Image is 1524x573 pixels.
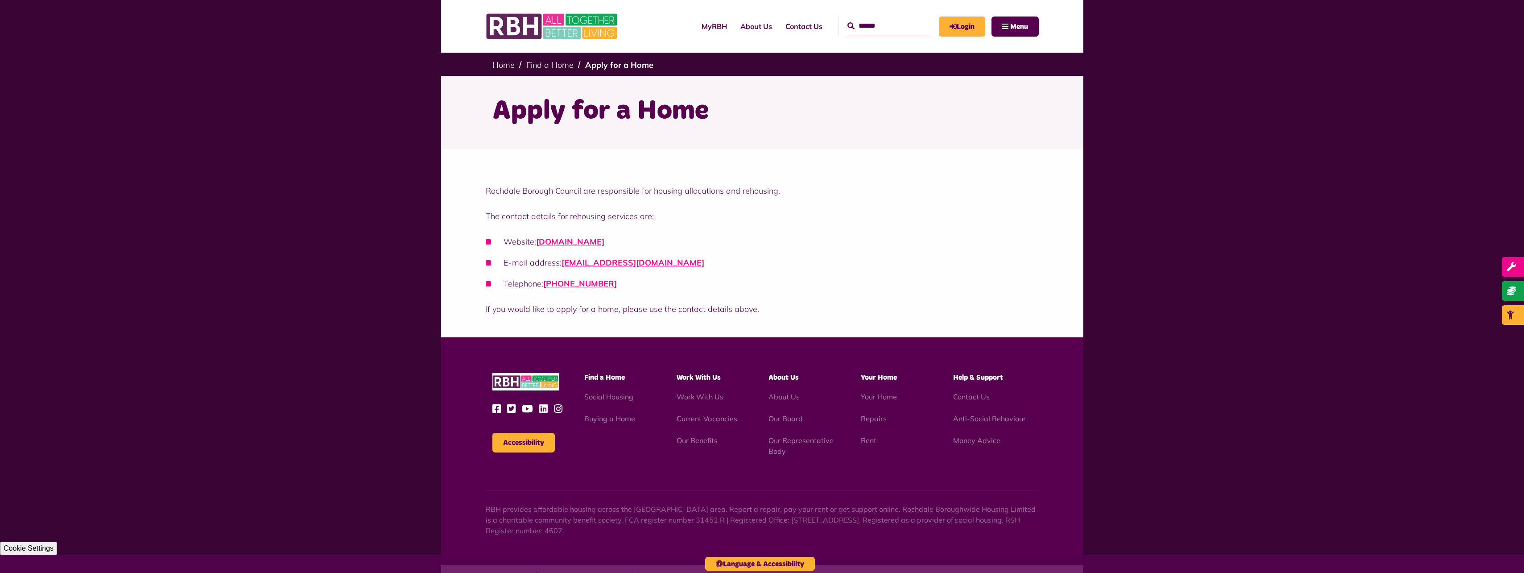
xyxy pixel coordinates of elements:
a: Repairs [861,414,887,423]
a: Apply for a Home [585,60,653,70]
iframe: Netcall Web Assistant for live chat [1484,533,1524,573]
a: Contact Us [779,14,829,38]
img: RBH [486,9,620,44]
a: [DOMAIN_NAME] [536,237,604,247]
h1: Apply for a Home [492,94,1032,129]
li: Telephone: [486,278,1039,290]
a: About Us [768,392,800,401]
a: Contact Us [953,392,990,401]
p: RBH provides affordable housing across the [GEOGRAPHIC_DATA] area. Report a repair, pay your rent... [486,504,1039,536]
a: Our Representative Body [768,436,834,456]
button: Language & Accessibility [705,557,815,571]
p: If you would like to apply for a home, please use the contact details above. [486,303,1039,315]
a: Rent [861,436,876,445]
button: Navigation [991,17,1039,37]
img: RBH [492,373,559,390]
a: Your Home [861,392,897,401]
a: Home [492,60,515,70]
li: Website: [486,236,1039,248]
span: About Us [768,374,799,381]
li: E-mail address: [486,257,1039,269]
span: Find a Home [584,374,625,381]
a: Our Benefits [677,436,718,445]
span: Menu [1010,23,1028,30]
a: Buying a Home [584,414,635,423]
span: Help & Support [953,374,1003,381]
button: Accessibility [492,433,555,453]
a: Money Advice [953,436,1000,445]
a: Our Board [768,414,803,423]
a: Anti-Social Behaviour [953,414,1026,423]
a: MyRBH [695,14,734,38]
span: Your Home [861,374,897,381]
a: Social Housing [584,392,633,401]
a: MyRBH [939,17,985,37]
a: Work With Us [677,392,723,401]
p: The contact details for rehousing services are: [486,210,1039,222]
p: Rochdale Borough Council are responsible for housing allocations and rehousing. [486,185,1039,197]
a: [PHONE_NUMBER] [543,278,617,289]
a: Current Vacancies [677,414,737,423]
span: Work With Us [677,374,721,381]
a: [EMAIL_ADDRESS][DOMAIN_NAME] [562,257,704,268]
a: Find a Home [526,60,574,70]
a: About Us [734,14,779,38]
